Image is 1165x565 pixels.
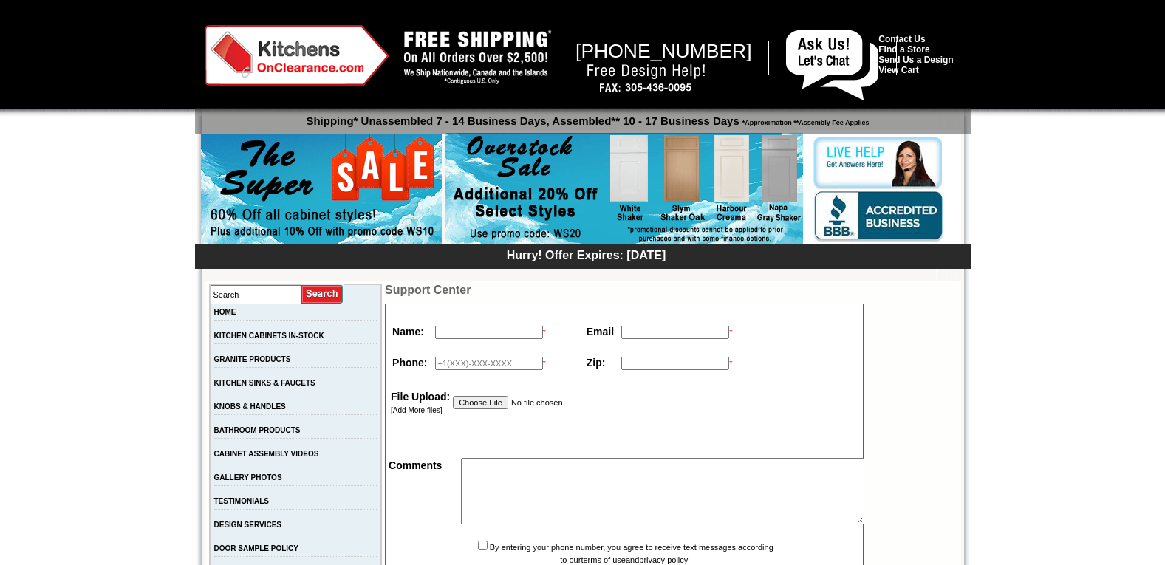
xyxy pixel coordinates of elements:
[878,44,929,55] a: Find a Store
[214,332,324,340] a: KITCHEN CABINETS IN-STOCK
[392,326,424,338] strong: Name:
[214,403,286,411] a: KNOBS & HANDLES
[214,544,298,552] a: DOOR SAMPLE POLICY
[389,459,442,471] strong: Comments
[214,473,282,482] a: GALLERY PHOTOS
[214,308,236,316] a: HOME
[214,379,315,387] a: KITCHEN SINKS & FAUCETS
[214,450,319,458] a: CABINET ASSEMBLY VIDEOS
[202,247,971,262] div: Hurry! Offer Expires: [DATE]
[391,406,442,414] a: [Add More files]
[639,555,688,564] a: privacy policy
[878,34,925,44] a: Contact Us
[202,108,971,127] p: Shipping* Unassembled 7 - 14 Business Days, Assembled** 10 - 17 Business Days
[301,284,344,304] input: Submit
[214,521,282,529] a: DESIGN SERVICES
[739,115,870,126] span: *Approximation **Assembly Fee Applies
[392,357,427,369] strong: Phone:
[391,391,450,403] strong: File Upload:
[587,326,614,338] strong: Email
[385,284,863,297] td: Support Center
[878,55,953,65] a: Send Us a Design
[435,357,543,370] input: +1(XXX)-XXX-XXXX
[581,555,626,564] a: terms of use
[214,497,269,505] a: TESTIMONIALS
[587,357,606,369] strong: Zip:
[878,65,918,75] a: View Cart
[205,25,389,86] img: Kitchens on Clearance Logo
[575,40,752,62] span: [PHONE_NUMBER]
[214,355,291,363] a: GRANITE PRODUCTS
[214,426,301,434] a: BATHROOM PRODUCTS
